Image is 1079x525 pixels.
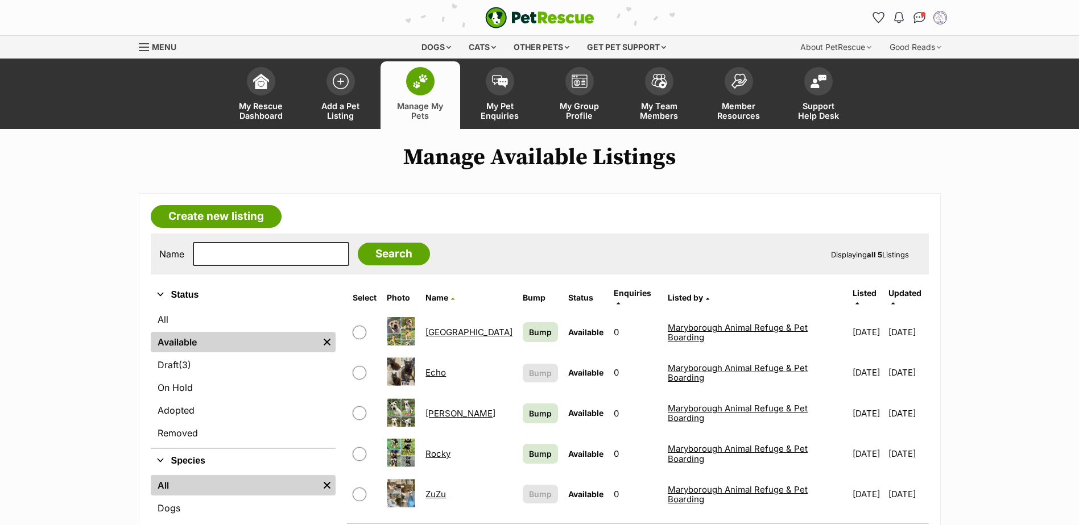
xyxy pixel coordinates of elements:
img: pet-enquiries-icon-7e3ad2cf08bfb03b45e93fb7055b45f3efa6380592205ae92323e6603595dc1f.svg [492,75,508,88]
span: translation missing: en.admin.listings.index.attributes.enquiries [614,288,651,298]
img: dashboard-icon-eb2f2d2d3e046f16d808141f083e7271f6b2e854fb5c12c21221c1fb7104beca.svg [253,73,269,89]
span: Menu [152,42,176,52]
img: member-resources-icon-8e73f808a243e03378d46382f2149f9095a855e16c252ad45f914b54edf8863c.svg [731,73,747,89]
th: Select [348,284,381,311]
a: Support Help Desk [779,61,858,129]
span: Bump [529,488,552,500]
span: Add a Pet Listing [315,101,366,120]
span: Updated [888,288,921,298]
span: My Pet Enquiries [474,101,526,120]
span: Available [568,368,603,377]
a: Adopted [151,400,336,420]
td: 0 [609,394,662,433]
a: My Pet Enquiries [460,61,540,129]
td: [DATE] [848,394,887,433]
span: (3) [179,358,191,372]
td: [DATE] [888,474,928,514]
img: Maryborough Animal Refuge & Pet Boarding profile pic [935,12,946,23]
a: Member Resources [699,61,779,129]
a: Conversations [911,9,929,27]
img: team-members-icon-5396bd8760b3fe7c0b43da4ab00e1e3bb1a5d9ba89233759b79545d2d3fc5d0d.svg [651,74,667,89]
img: chat-41dd97257d64d25036548639549fe6c8038ab92f7586957e7f3b1b290dea8141.svg [913,12,925,23]
td: [DATE] [888,312,928,352]
img: manage-my-pets-icon-02211641906a0b7f246fdf0571729dbe1e7629f14944591b6c1af311fb30b64b.svg [412,74,428,89]
span: Available [568,489,603,499]
button: Bump [523,485,558,503]
span: Name [425,293,448,302]
img: group-profile-icon-3fa3cf56718a62981997c0bc7e787c4b2cf8bcc04b72c1350f741eb67cf2f40e.svg [572,74,588,88]
span: Listed by [668,293,703,302]
a: Enquiries [614,288,651,307]
input: Search [358,243,430,265]
label: Name [159,249,184,259]
td: 0 [609,434,662,473]
td: [DATE] [848,353,887,392]
a: All [151,309,336,330]
a: ZuZu [425,489,446,499]
span: My Group Profile [554,101,605,120]
td: [DATE] [888,434,928,473]
button: Notifications [890,9,908,27]
a: Bump [523,403,558,423]
th: Bump [518,284,563,311]
a: Bump [523,322,558,342]
div: About PetRescue [792,36,879,59]
a: Dogs [151,498,336,518]
span: Bump [529,448,552,460]
a: Menu [139,36,184,56]
td: [DATE] [848,434,887,473]
img: add-pet-listing-icon-0afa8454b4691262ce3f59096e99ab1cd57d4a30225e0717b998d2c9b9846f56.svg [333,73,349,89]
a: Maryborough Animal Refuge & Pet Boarding [668,322,808,343]
span: Displaying Listings [831,250,909,259]
td: [DATE] [848,474,887,514]
a: My Rescue Dashboard [221,61,301,129]
a: All [151,475,319,495]
span: Available [568,408,603,418]
td: [DATE] [888,353,928,392]
a: Draft [151,355,336,375]
td: 0 [609,312,662,352]
a: Favourites [870,9,888,27]
div: Good Reads [882,36,949,59]
a: My Team Members [619,61,699,129]
span: Available [568,327,603,337]
button: Species [151,453,336,468]
div: Other pets [506,36,577,59]
a: Maryborough Animal Refuge & Pet Boarding [668,363,808,383]
strong: all 5 [867,250,882,259]
a: Maryborough Animal Refuge & Pet Boarding [668,443,808,464]
div: Cats [461,36,504,59]
a: [PERSON_NAME] [425,408,495,419]
a: Bump [523,444,558,464]
a: Updated [888,288,921,307]
a: Create new listing [151,205,282,228]
td: 0 [609,474,662,514]
a: Maryborough Animal Refuge & Pet Boarding [668,484,808,505]
a: Maryborough Animal Refuge & Pet Boarding [668,403,808,423]
td: [DATE] [888,394,928,433]
img: notifications-46538b983faf8c2785f20acdc204bb7945ddae34d4c08c2a6579f10ce5e182be.svg [894,12,903,23]
a: My Group Profile [540,61,619,129]
a: Echo [425,367,446,378]
a: Listed by [668,293,709,302]
span: My Team Members [634,101,685,120]
th: Photo [382,284,420,311]
span: Listed [853,288,877,298]
button: My account [931,9,949,27]
button: Bump [523,364,558,382]
a: Available [151,332,319,352]
a: Removed [151,423,336,443]
span: Member Resources [713,101,764,120]
span: Available [568,449,603,459]
a: [GEOGRAPHIC_DATA] [425,327,512,338]
td: [DATE] [848,312,887,352]
span: Support Help Desk [793,101,844,120]
div: Status [151,307,336,448]
span: Bump [529,367,552,379]
span: My Rescue Dashboard [235,101,287,120]
span: Bump [529,326,552,338]
ul: Account quick links [870,9,949,27]
div: Get pet support [579,36,674,59]
a: Add a Pet Listing [301,61,381,129]
span: Manage My Pets [395,101,446,120]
